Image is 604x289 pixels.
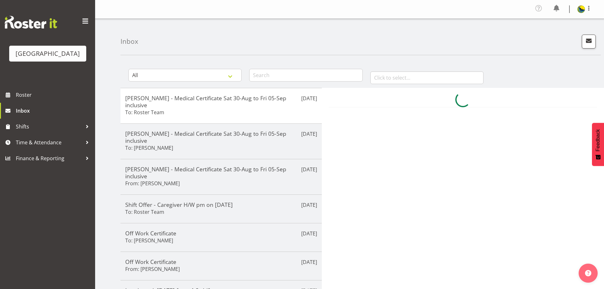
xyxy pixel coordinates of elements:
h6: To: [PERSON_NAME] [125,145,173,151]
p: [DATE] [301,258,317,266]
input: Search [249,69,362,82]
img: help-xxl-2.png [585,270,591,276]
img: Rosterit website logo [5,16,57,29]
span: Time & Attendance [16,138,82,147]
h6: From: [PERSON_NAME] [125,180,180,187]
h5: Off Work Certificate [125,258,317,265]
input: Click to select... [370,71,484,84]
h5: Off Work Certificate [125,230,317,237]
h5: [PERSON_NAME] - Medical Certificate Sat 30-Aug to Fri 05-Sep inclusive [125,166,317,180]
p: [DATE] [301,201,317,209]
span: Finance & Reporting [16,154,82,163]
h5: [PERSON_NAME] - Medical Certificate Sat 30-Aug to Fri 05-Sep inclusive [125,130,317,144]
span: Roster [16,90,92,100]
h6: To: Roster Team [125,109,164,115]
p: [DATE] [301,95,317,102]
h6: To: [PERSON_NAME] [125,237,173,244]
span: Shifts [16,122,82,131]
div: [GEOGRAPHIC_DATA] [16,49,80,58]
h5: [PERSON_NAME] - Medical Certificate Sat 30-Aug to Fri 05-Sep inclusive [125,95,317,108]
img: gemma-hall22491374b5f274993ff8414464fec47f.png [577,5,585,13]
h4: Inbox [120,38,138,45]
p: [DATE] [301,130,317,138]
span: Feedback [595,129,601,151]
h6: From: [PERSON_NAME] [125,266,180,272]
h5: Shift Offer - Caregiver H/W pm on [DATE] [125,201,317,208]
button: Feedback - Show survey [592,123,604,166]
h6: To: Roster Team [125,209,164,215]
p: [DATE] [301,166,317,173]
p: [DATE] [301,230,317,237]
span: Inbox [16,106,92,115]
